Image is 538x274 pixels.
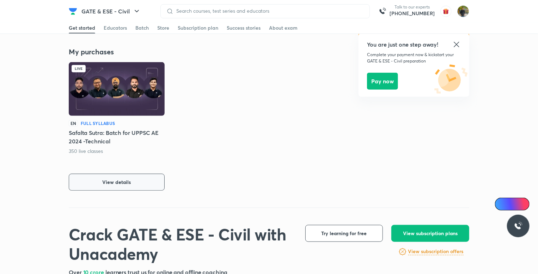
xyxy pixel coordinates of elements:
img: icon [433,64,469,96]
div: Batch [135,24,149,31]
img: call-us [375,4,390,18]
p: EN [69,120,78,126]
img: ttu [514,222,522,230]
a: Get started [69,22,95,34]
p: Complete your payment now & kickstart your GATE & ESE - Civil preparation [367,52,461,64]
img: Company Logo [69,7,77,16]
img: avatar [440,6,452,17]
a: [PHONE_NUMBER] [390,10,435,17]
button: View details [69,174,165,191]
h4: My purchases [69,47,269,56]
div: About exam [269,24,298,31]
div: Educators [104,24,127,31]
a: About exam [269,22,298,34]
input: Search courses, test series and educators [173,8,364,14]
button: View subscription plans [391,225,469,242]
a: Educators [104,22,127,34]
h1: Crack GATE & ESE - Civil with Unacademy [69,225,294,264]
button: GATE & ESE - Civil [77,4,145,18]
div: Live [72,65,86,72]
img: Icon [499,201,505,207]
span: View subscription plans [403,230,458,237]
h5: You are just one step away! [367,40,461,49]
div: Store [157,24,169,31]
div: Subscription plan [178,24,218,31]
a: Ai Doubts [495,198,530,210]
div: Success stories [227,24,261,31]
a: View subscription offers [408,248,464,256]
p: 350 live classes [69,148,103,155]
img: shubham rawat [457,5,469,17]
span: Try learning for free [322,230,367,237]
a: Batch [135,22,149,34]
a: Subscription plan [178,22,218,34]
h6: View subscription offers [408,248,464,255]
button: Try learning for free [305,225,383,242]
h6: Full Syllabus [81,120,115,126]
span: View details [103,179,131,186]
a: Store [157,22,169,34]
p: Talk to our experts [390,4,435,10]
button: Pay now [367,73,398,90]
span: Ai Doubts [507,201,525,207]
h5: Safalta Sutra: Batch for UPPSC AE 2024 -Technical [69,129,165,145]
a: Success stories [227,22,261,34]
div: Get started [69,24,95,31]
img: Batch Thumbnail [69,62,165,116]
